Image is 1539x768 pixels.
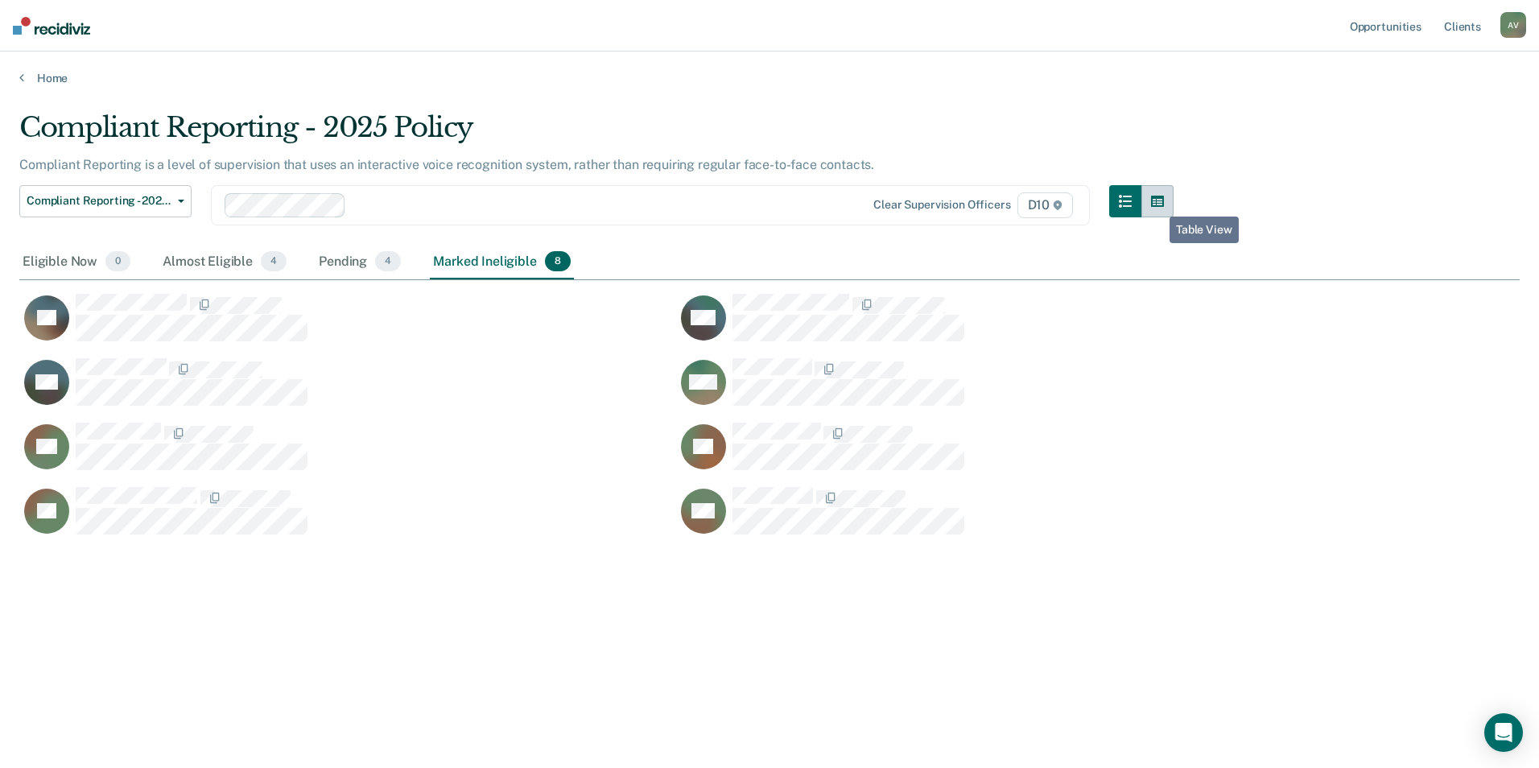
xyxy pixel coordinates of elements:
div: CaseloadOpportunityCell-00619952 [19,422,676,486]
div: Marked Ineligible8 [430,245,574,280]
div: CaseloadOpportunityCell-00659321 [19,486,676,551]
button: AV [1500,12,1526,38]
div: Almost Eligible4 [159,245,290,280]
div: CaseloadOpportunityCell-00614283 [676,486,1333,551]
div: Pending4 [316,245,404,280]
div: CaseloadOpportunityCell-00625947 [676,293,1333,357]
span: 4 [375,251,401,272]
div: CaseloadOpportunityCell-00608726 [19,293,676,357]
div: Eligible Now0 [19,245,134,280]
div: Open Intercom Messenger [1484,713,1523,752]
div: Clear supervision officers [873,198,1010,212]
div: CaseloadOpportunityCell-00601293 [676,357,1333,422]
span: 0 [105,251,130,272]
span: 8 [545,251,571,272]
span: Compliant Reporting - 2025 Policy [27,194,171,208]
button: Compliant Reporting - 2025 Policy [19,185,192,217]
a: Home [19,71,1520,85]
div: CaseloadOpportunityCell-00558242 [19,357,676,422]
div: A V [1500,12,1526,38]
img: Recidiviz [13,17,90,35]
div: CaseloadOpportunityCell-00617064 [676,422,1333,486]
div: Compliant Reporting - 2025 Policy [19,111,1174,157]
p: Compliant Reporting is a level of supervision that uses an interactive voice recognition system, ... [19,157,874,172]
span: D10 [1017,192,1073,218]
span: 4 [261,251,287,272]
